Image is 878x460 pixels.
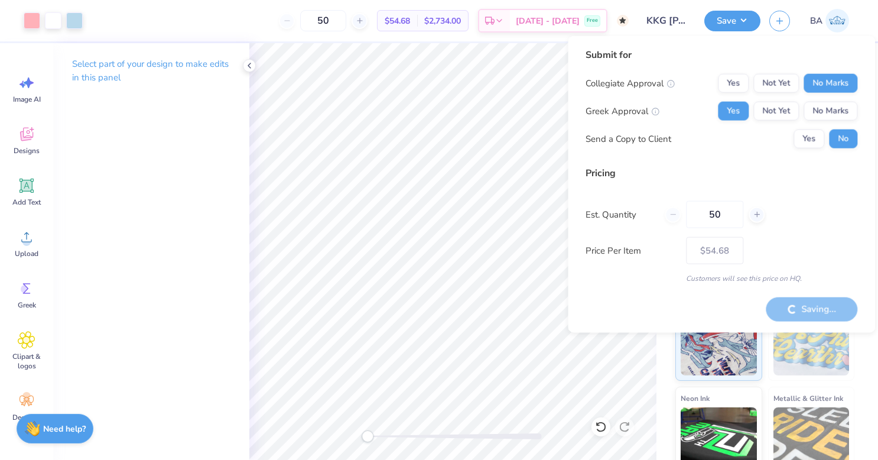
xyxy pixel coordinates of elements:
span: BA [810,14,822,28]
span: Greek [18,300,36,310]
button: Save [704,11,760,31]
div: Greek Approval [586,104,659,118]
button: Not Yet [753,74,799,93]
img: Beth Anne Fox [825,9,849,33]
div: Pricing [586,166,857,180]
span: Metallic & Glitter Ink [773,392,843,404]
span: Add Text [12,197,41,207]
span: Upload [15,249,38,258]
button: Yes [794,129,824,148]
input: Untitled Design [638,9,695,33]
div: Send a Copy to Client [586,132,671,145]
button: Yes [718,74,749,93]
img: Puff Ink [773,316,850,375]
div: Accessibility label [362,430,373,442]
input: – – [300,10,346,31]
span: Neon Ink [681,392,710,404]
span: Designs [14,146,40,156]
div: Customers will see this price on HQ. [586,273,857,284]
div: Collegiate Approval [586,76,675,90]
button: Yes [718,102,749,121]
button: No [829,129,857,148]
span: Image AI [13,95,41,104]
label: Price Per Item [586,244,677,257]
button: No Marks [804,74,857,93]
input: – – [686,201,743,228]
button: Not Yet [753,102,799,121]
label: Est. Quantity [586,208,656,221]
button: No Marks [804,102,857,121]
span: $2,734.00 [424,15,461,27]
span: [DATE] - [DATE] [516,15,580,27]
p: Select part of your design to make edits in this panel [72,57,230,85]
span: Decorate [12,413,41,422]
div: Submit for [586,48,857,62]
span: $54.68 [385,15,410,27]
span: Clipart & logos [7,352,46,371]
strong: Need help? [43,423,86,435]
img: Standard [681,316,757,375]
a: BA [805,9,854,33]
span: Free [587,17,598,25]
